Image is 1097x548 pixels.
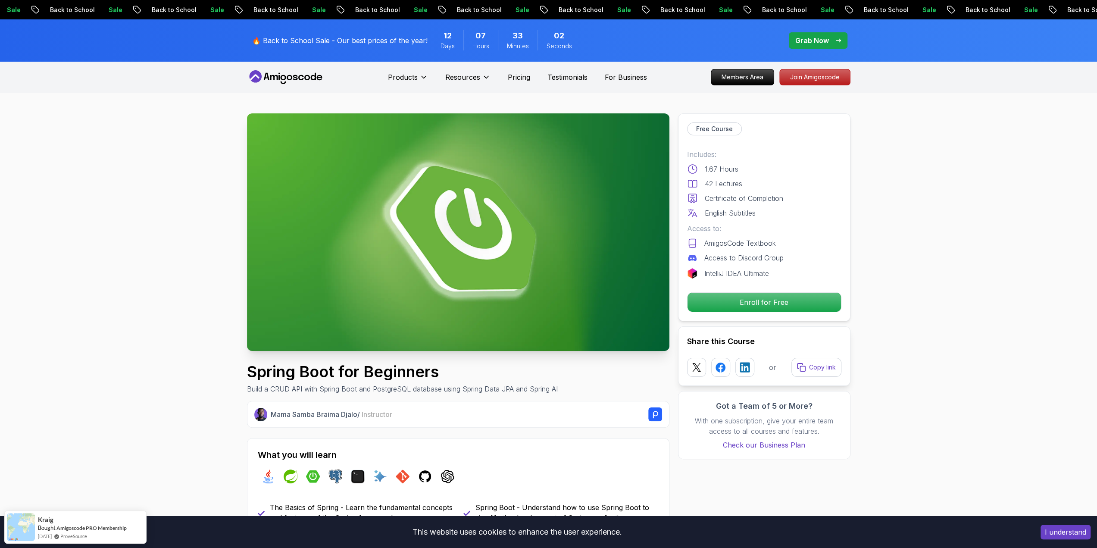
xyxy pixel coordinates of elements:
[475,30,486,42] span: 7 Hours
[445,72,491,89] button: Resources
[769,362,776,373] p: or
[396,470,409,483] img: git logo
[879,6,906,14] p: Sale
[791,358,841,377] button: Copy link
[65,6,93,14] p: Sale
[210,6,269,14] p: Back to School
[1024,6,1082,14] p: Back to School
[328,470,342,483] img: postgres logo
[472,42,489,50] span: Hours
[687,292,841,312] button: Enroll for Free
[687,416,841,436] p: With one subscription, give your entire team access to all courses and features.
[704,268,769,279] p: IntelliJ IDEA Ultimate
[554,30,564,42] span: 2 Seconds
[261,470,275,483] img: java logo
[388,72,418,82] p: Products
[252,35,428,46] p: 🔥 Back to School Sale - Our best prices of the year!
[547,72,588,82] a: Testimonials
[981,6,1008,14] p: Sale
[515,6,574,14] p: Back to School
[1041,525,1091,539] button: Accept cookies
[445,72,480,82] p: Resources
[38,532,52,540] span: [DATE]
[780,69,850,85] p: Join Amigoscode
[269,6,296,14] p: Sale
[547,42,572,50] span: Seconds
[687,149,841,160] p: Includes:
[719,6,777,14] p: Back to School
[809,363,836,372] p: Copy link
[472,6,500,14] p: Sale
[687,400,841,412] h3: Got a Team of 5 or More?
[444,30,452,42] span: 12 Days
[6,6,65,14] p: Back to School
[922,6,981,14] p: Back to School
[270,502,453,523] p: The Basics of Spring - Learn the fundamental concepts and features of the Spring framework.
[705,178,742,189] p: 42 Lectures
[617,6,675,14] p: Back to School
[687,440,841,450] a: Check our Business Plan
[7,513,35,541] img: provesource social proof notification image
[704,253,784,263] p: Access to Discord Group
[306,470,320,483] img: spring-boot logo
[696,125,733,133] p: Free Course
[795,35,829,46] p: Grab Now
[247,363,558,380] h1: Spring Boot for Beginners
[687,223,841,234] p: Access to:
[777,6,805,14] p: Sale
[284,470,297,483] img: spring logo
[254,408,268,421] img: Nelson Djalo
[475,502,659,523] p: Spring Boot - Understand how to use Spring Boot to simplify the development of Spring applications.
[705,208,756,218] p: English Subtitles
[6,523,1028,542] div: This website uses cookies to enhance the user experience.
[418,470,432,483] img: github logo
[247,384,558,394] p: Build a CRUD API with Spring Boot and PostgreSQL database using Spring Data JPA and Spring AI
[507,42,529,50] span: Minutes
[258,449,659,461] h2: What you will learn
[388,72,428,89] button: Products
[688,293,841,312] p: Enroll for Free
[56,525,127,531] a: Amigoscode PRO Membership
[605,72,647,82] a: For Business
[574,6,601,14] p: Sale
[711,69,774,85] a: Members Area
[370,6,398,14] p: Sale
[705,193,783,204] p: Certificate of Completion
[60,532,87,540] a: ProveSource
[441,42,455,50] span: Days
[373,470,387,483] img: ai logo
[167,6,194,14] p: Sale
[362,410,392,419] span: Instructor
[508,72,530,82] a: Pricing
[38,516,53,523] span: Kraig
[687,335,841,348] h2: Share this Course
[351,470,365,483] img: terminal logo
[513,30,523,42] span: 33 Minutes
[687,268,697,279] img: jetbrains logo
[271,409,392,420] p: Mama Samba Braima Djalo /
[704,238,776,248] p: AmigosCode Textbook
[413,6,472,14] p: Back to School
[779,69,850,85] a: Join Amigoscode
[38,524,56,531] span: Bought
[675,6,703,14] p: Sale
[108,6,167,14] p: Back to School
[247,113,669,351] img: spring-boot-for-beginners_thumbnail
[441,470,454,483] img: chatgpt logo
[705,164,738,174] p: 1.67 Hours
[820,6,879,14] p: Back to School
[312,6,370,14] p: Back to School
